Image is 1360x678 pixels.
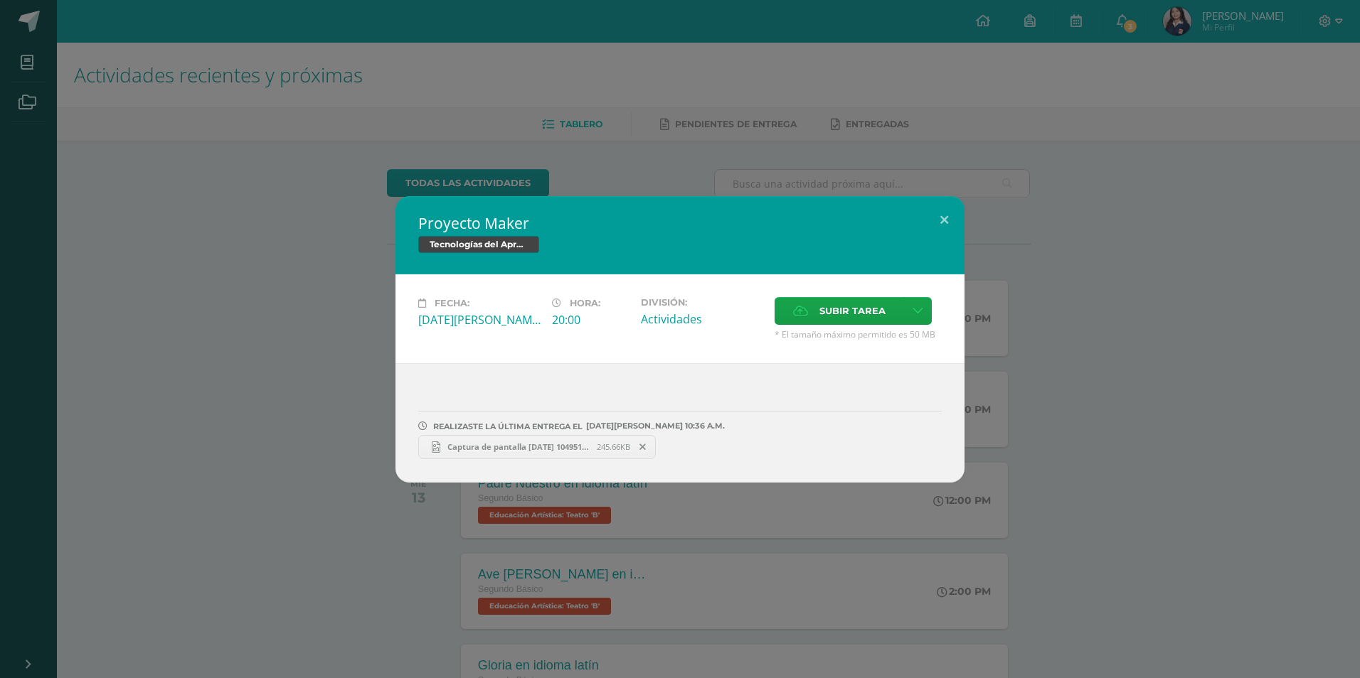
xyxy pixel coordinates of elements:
label: División: [641,297,763,308]
h2: Proyecto Maker [418,213,942,233]
a: Captura de pantalla [DATE] 104951.png 245.66KB [418,435,656,459]
span: Tecnologías del Aprendizaje y la Comunicación [418,236,539,253]
span: Hora: [570,298,600,308]
span: Remover entrega [631,439,655,455]
div: [DATE][PERSON_NAME] [418,312,541,328]
button: Close (Esc) [924,196,965,244]
span: 245.66KB [597,441,630,452]
span: Captura de pantalla [DATE] 104951.png [440,441,597,452]
span: REALIZASTE LA ÚLTIMA ENTREGA EL [433,421,583,431]
span: Subir tarea [819,298,886,324]
span: [DATE][PERSON_NAME] 10:36 A.M. [583,426,725,426]
span: Fecha: [435,298,469,308]
div: 20:00 [552,312,629,328]
div: Actividades [641,311,763,327]
span: * El tamaño máximo permitido es 50 MB [775,328,942,340]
